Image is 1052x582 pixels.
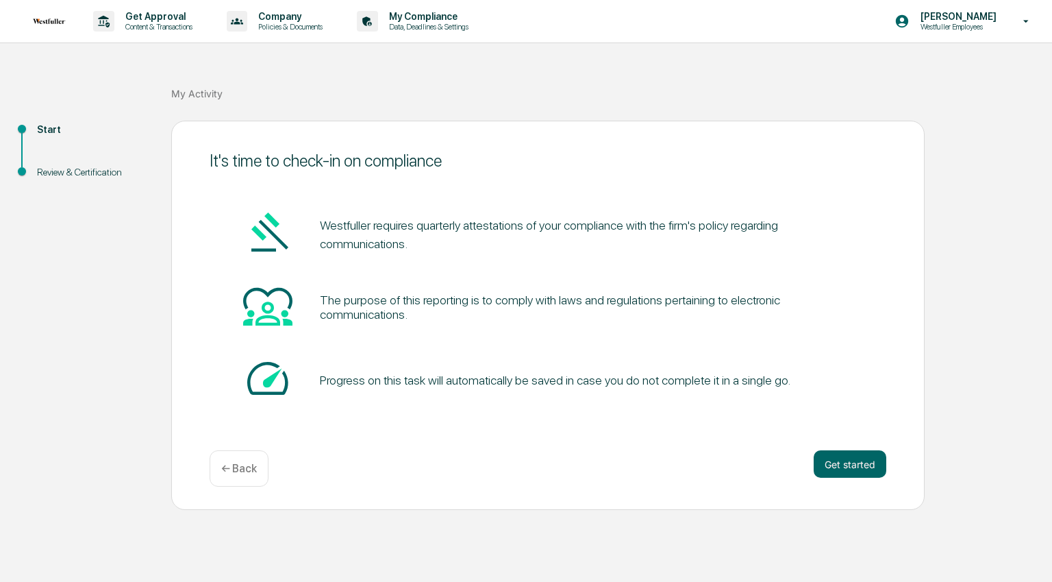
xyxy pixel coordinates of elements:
div: Progress on this task will automatically be saved in case you do not complete it in a single go. [320,373,790,387]
button: Get started [814,450,886,478]
p: My Compliance [378,11,475,22]
img: logo [33,19,66,24]
p: Get Approval [114,11,199,22]
div: It's time to check-in on compliance [210,151,886,171]
img: Speed-dial [243,354,292,403]
p: Policies & Documents [247,22,329,32]
div: The purpose of this reporting is to comply with laws and regulations pertaining to electronic com... [320,293,852,322]
div: Review & Certification [37,165,149,180]
div: My Activity [171,88,223,99]
pre: Westfuller requires quarterly attestations of your compliance with the firm's policy regarding co... [320,216,852,253]
p: Data, Deadlines & Settings [378,22,475,32]
p: Westfuller Employees [910,22,1003,32]
p: Company [247,11,329,22]
p: Content & Transactions [114,22,199,32]
p: [PERSON_NAME] [910,11,1003,22]
div: Start [37,123,149,137]
img: Gavel [243,208,292,258]
img: Heart [243,281,292,330]
p: ← Back [221,462,257,475]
